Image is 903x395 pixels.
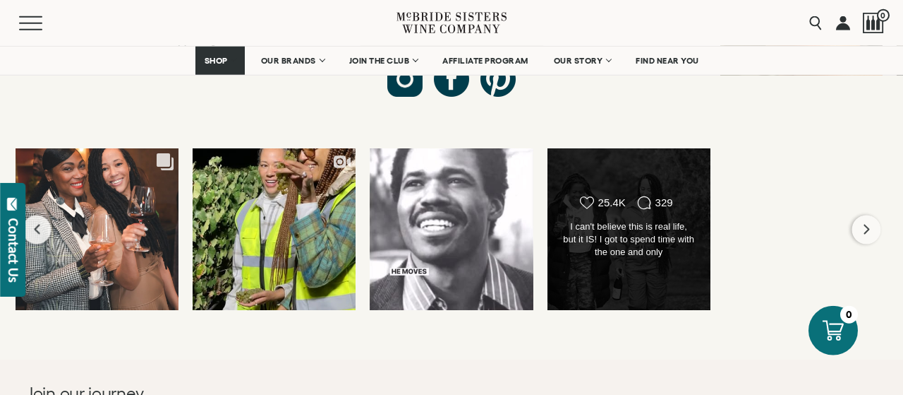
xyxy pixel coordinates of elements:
[6,218,20,283] div: Contact Us
[442,56,528,66] span: AFFILIATE PROGRAM
[261,56,316,66] span: OUR BRANDS
[636,56,699,66] span: FIND NEAR YOU
[349,56,410,66] span: JOIN THE CLUB
[193,148,356,310] a: Honoring Dr. Martin Luther King Jr.’s legacy on #MLKDay 🌟 Today, we also cel...
[877,9,890,22] span: 0
[16,148,178,310] a: Atlanta, you’ll always have a piece of our hearts! ❤️ Loved spending time wit...
[370,148,533,310] a: Humbled to have someone share our story and tell it so well! Shout out to @sa...
[387,61,423,97] a: Follow us on Instagram
[23,215,51,244] button: Previous slide
[626,47,708,75] a: FIND NEAR YOU
[563,220,695,260] div: I can't believe this is real life, but it IS! I got to spend time with the one and only @[PERSON_...
[852,215,881,244] button: Next slide
[19,16,70,30] button: Mobile Menu Trigger
[340,47,427,75] a: JOIN THE CLUB
[433,47,538,75] a: AFFILIATE PROGRAM
[195,47,245,75] a: SHOP
[840,306,858,324] div: 0
[545,47,620,75] a: OUR STORY
[655,196,673,209] div: 329
[252,47,333,75] a: OUR BRANDS
[598,196,626,209] div: 25.4K
[554,56,603,66] span: OUR STORY
[205,56,229,66] span: SHOP
[547,148,710,310] a: I can't believe this is real life, but it IS! I got to spend time with the o... 25.4K 329 I can't...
